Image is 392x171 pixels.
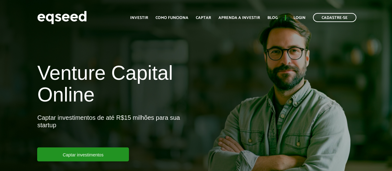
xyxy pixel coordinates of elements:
h1: Venture Capital Online [37,62,191,109]
a: Aprenda a investir [218,16,260,20]
a: Cadastre-se [313,13,356,22]
a: Blog [267,16,278,20]
a: Captar investimentos [37,147,129,161]
img: EqSeed [37,9,87,26]
a: Login [293,16,306,20]
a: Captar [196,16,211,20]
a: Investir [130,16,148,20]
p: Captar investimentos de até R$15 milhões para sua startup [37,114,191,147]
a: Como funciona [156,16,188,20]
